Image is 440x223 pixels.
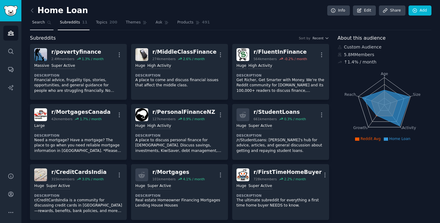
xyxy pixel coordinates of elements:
[34,168,47,181] img: CreditCardsIndia
[82,57,104,61] div: 1.3 % / month
[147,63,171,69] div: High Activity
[379,5,405,16] a: Share
[153,18,171,30] a: Ask
[254,117,277,121] div: 661k members
[131,44,228,100] a: MiddleClassFinancer/MiddleClassFinance274kmembers2.6% / monthHugeHigh ActivityDescriptionA place ...
[82,20,87,25] span: 11
[124,18,149,30] a: Themes
[338,44,432,50] div: Custom Audience
[389,137,410,141] span: Home Loan
[51,48,104,56] div: r/ povertyfinance
[202,20,210,25] span: 491
[131,104,228,160] a: PersonalFinanceNZr/PersonalFinanceNZ127kmembers0.9% / monthHugeHigh ActivityDescriptionA place to...
[183,177,205,181] div: 4.1 % / month
[30,34,56,42] span: Subreddits
[58,18,90,30] a: Subreddits11
[344,59,376,65] div: ↑ 1.4 % / month
[152,177,176,181] div: 101k members
[284,117,306,121] div: 0.3 % / month
[327,5,350,16] a: Info
[135,183,145,189] div: Huge
[344,92,356,96] tspan: Reach
[30,164,127,220] a: CreditCardsIndiar/CreditCardsIndia315kmembers3.0% / monthHugeSuper ActiveDescriptionr/CreditCards...
[46,183,70,189] div: Super Active
[34,133,123,138] dt: Description
[51,57,75,61] div: 2.4M members
[60,20,80,25] span: Subreddits
[34,183,44,189] div: Huge
[175,18,212,30] a: Products491
[135,108,148,121] img: PersonalFinanceNZ
[30,44,127,100] a: povertyfinancer/povertyfinance2.4Mmembers1.3% / monthMassiveSuper ActiveDescriptionFinancial advi...
[51,63,75,69] div: Super Active
[413,92,420,96] tspan: Size
[32,20,45,25] span: Search
[254,108,306,116] div: r/ StudentLoans
[30,6,88,16] h2: Home Loan
[152,117,176,121] div: 127k members
[156,20,162,25] span: Ask
[381,72,388,76] tspan: Age
[232,164,329,220] a: FirstTimeHomeBuyerr/FirstTimeHomeBuyer728kmembers2.2% / monthHugeSuper ActiveDescriptionThe ultim...
[34,48,47,61] img: povertyfinance
[409,5,431,16] a: Add
[183,57,205,61] div: 2.6 % / month
[82,177,104,181] div: 3.0 % / month
[338,34,386,42] span: About this audience
[254,48,307,56] div: r/ FluentInFinance
[135,48,148,61] img: MiddleClassFinance
[152,168,205,176] div: r/ Mortgages
[4,5,18,16] img: GummySearch logo
[135,138,224,154] p: A place to discuss personal finance for [DEMOGRAPHIC_DATA]. Discuss savings, investments, KiwiSav...
[183,117,205,121] div: 0.9 % / month
[177,20,193,25] span: Products
[109,20,117,25] span: 200
[353,126,367,130] tspan: Growth
[237,138,325,154] p: /r/StudentLoans: [PERSON_NAME]'s hub for advice, articles, and general discussion about getting a...
[237,77,325,94] p: Get Richer, Get Smarter with Money. We’re the Reddit community for [DOMAIN_NAME] and its 100,000+...
[34,77,123,94] p: Financial advice, frugality tips, stories, opportunities, and general guidance for people who are...
[135,123,145,129] div: Huge
[152,48,217,56] div: r/ MiddleClassFinance
[248,63,272,69] div: High Activity
[135,193,224,198] dt: Description
[34,63,49,69] div: Massive
[237,183,246,189] div: Huge
[237,193,325,198] dt: Description
[237,168,249,181] img: FirstTimeHomeBuyer
[80,117,102,121] div: 1.7 % / month
[237,198,325,208] p: The ultimate subreddit for everything a first time home buyer NEEDS to know.
[51,108,111,116] div: r/ MortgagesCanada
[34,123,45,129] div: Large
[313,36,329,40] button: Recent
[131,164,228,220] a: r/Mortgages101kmembers4.1% / monthHugeSuper ActiveDescriptionReal estate Homeowner Financing Mort...
[135,73,224,77] dt: Description
[237,48,249,61] img: FluentInFinance
[94,18,119,30] a: Topics200
[51,117,72,121] div: 42k members
[313,36,324,40] span: Recent
[402,126,416,130] tspan: Activity
[284,57,307,61] div: -0.2 % / month
[34,73,123,77] dt: Description
[126,20,141,25] span: Themes
[135,77,224,88] p: A place to come and discuss financial issues that affect the middle class.
[353,5,376,16] a: Edit
[34,138,123,154] p: Need a mortgage? Have a mortgage? The place to go when you need reliable mortgage information in ...
[152,108,215,116] div: r/ PersonalFinanceNZ
[232,44,329,100] a: FluentInFinancer/FluentInFinance564kmembers-0.2% / monthHugeHigh ActivityDescriptionGet Richer, G...
[299,36,310,40] div: Sort by
[135,63,145,69] div: Huge
[237,123,246,129] div: Huge
[34,108,47,121] img: MortgagesCanada
[34,198,123,214] p: r/CreditCardsIndia is a community for discussing credit cards in [GEOGRAPHIC_DATA]—rewards, benef...
[237,63,246,69] div: Huge
[135,198,224,208] p: Real estate Homeowner Financing Mortgages Lending House Houses
[96,20,107,25] span: Topics
[30,104,127,160] a: MortgagesCanadar/MortgagesCanada42kmembers1.7% / monthLargeDescriptionNeed a mortgage? Have a mor...
[232,104,329,160] a: r/StudentLoans661kmembers0.3% / monthHugeSuper ActiveDescription/r/StudentLoans: [PERSON_NAME]'s ...
[361,137,381,141] span: Reddit Avg
[135,133,224,138] dt: Description
[254,57,277,61] div: 564k members
[51,168,107,176] div: r/ CreditCardsIndia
